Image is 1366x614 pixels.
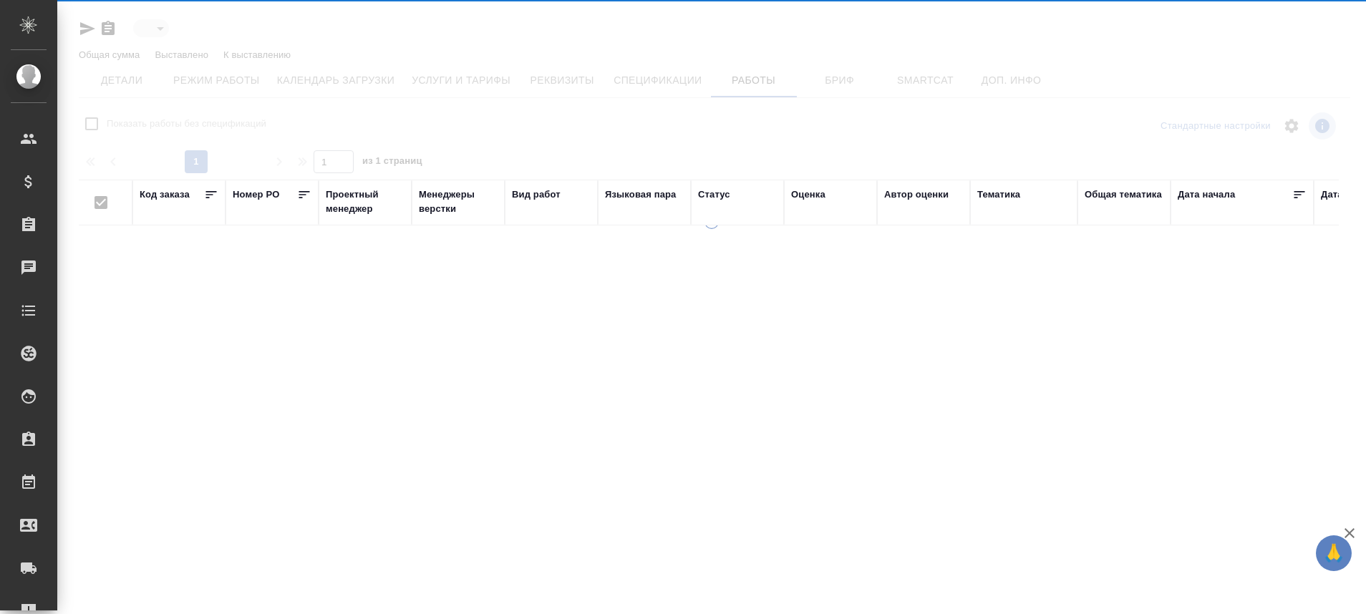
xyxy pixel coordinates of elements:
div: Дата начала [1178,187,1235,202]
button: 🙏 [1316,535,1352,571]
div: Языковая пара [605,187,677,202]
span: 🙏 [1322,538,1346,568]
div: Проектный менеджер [326,187,405,216]
div: Вид работ [512,187,561,202]
div: Тематика [977,187,1020,202]
div: Статус [698,187,730,202]
div: Оценка [791,187,825,202]
div: Код заказа [140,187,190,202]
div: Общая тематика [1085,187,1162,202]
div: Менеджеры верстки [419,187,498,216]
div: Номер PO [233,187,279,202]
div: Автор оценки [884,187,949,202]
